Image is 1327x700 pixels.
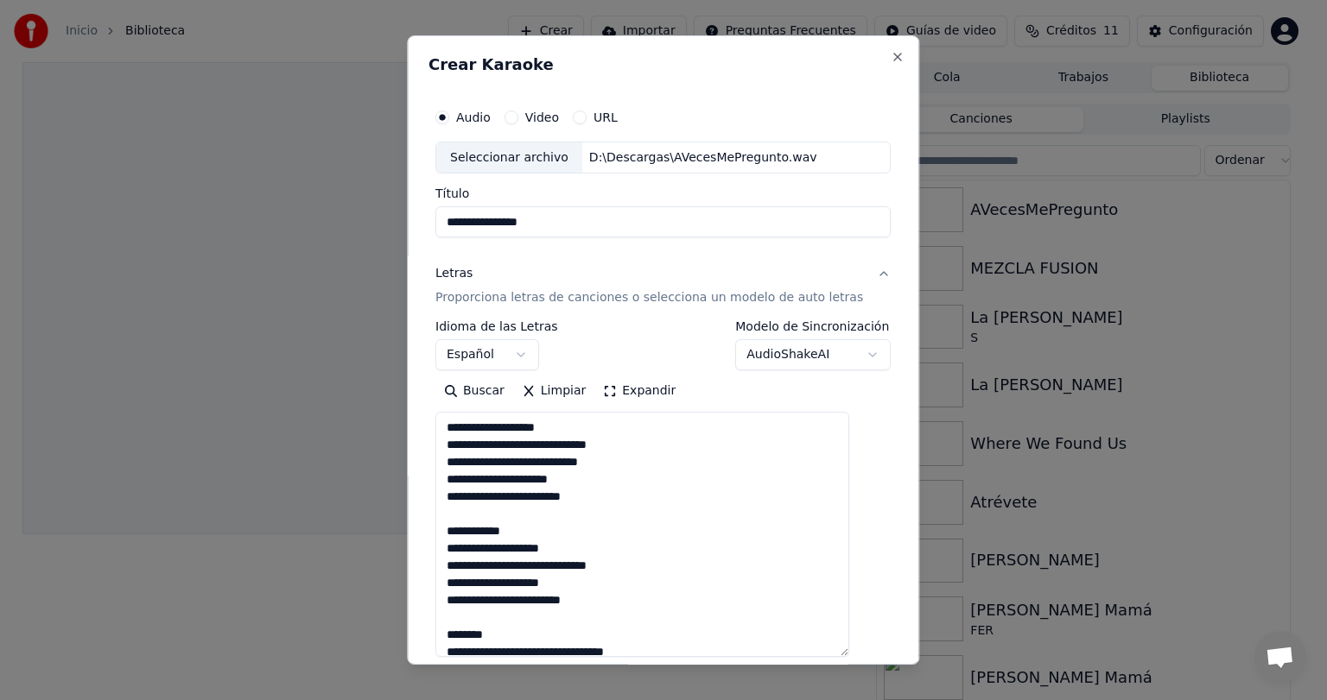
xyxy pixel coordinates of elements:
[435,321,891,672] div: LetrasProporciona letras de canciones o selecciona un modelo de auto letras
[435,378,513,406] button: Buscar
[525,111,559,123] label: Video
[429,57,898,73] h2: Crear Karaoke
[435,290,863,307] p: Proporciona letras de canciones o selecciona un modelo de auto letras
[435,252,891,321] button: LetrasProporciona letras de canciones o selecciona un modelo de auto letras
[435,266,473,283] div: Letras
[513,378,594,406] button: Limpiar
[435,188,891,200] label: Título
[582,149,824,167] div: D:\Descargas\AVecesMePregunto.wav
[736,321,892,333] label: Modelo de Sincronización
[436,142,582,173] div: Seleccionar archivo
[594,111,618,123] label: URL
[595,378,685,406] button: Expandir
[456,111,491,123] label: Audio
[435,321,558,333] label: Idioma de las Letras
